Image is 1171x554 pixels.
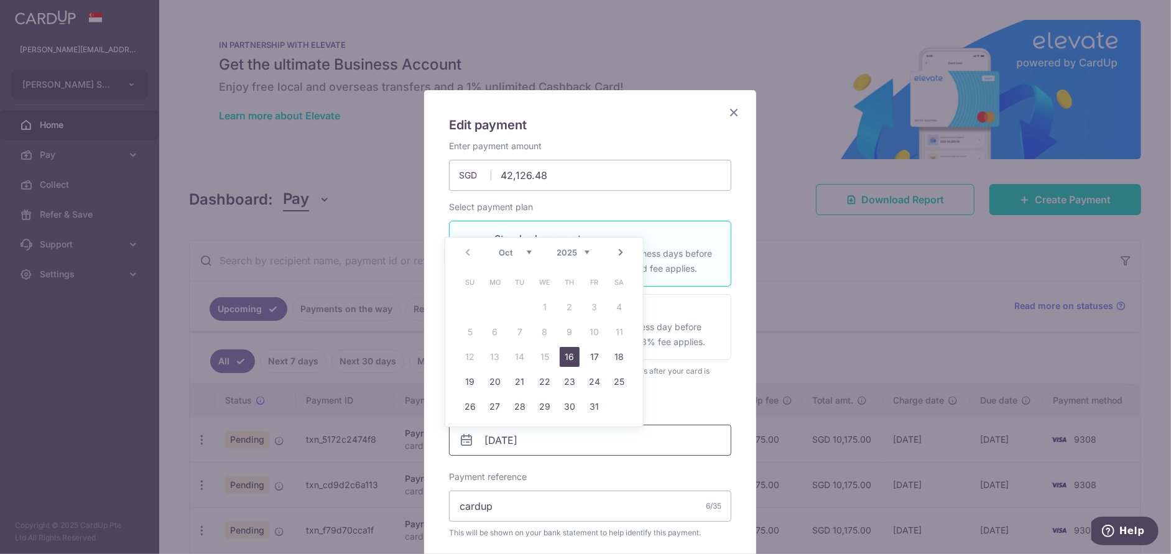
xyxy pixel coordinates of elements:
span: Monday [485,272,505,292]
span: Friday [585,272,604,292]
a: 21 [510,372,530,392]
a: 27 [485,397,505,417]
input: DD / MM / YYYY [449,425,731,456]
input: 0.00 [449,160,731,191]
span: Sunday [460,272,480,292]
span: Tuesday [510,272,530,292]
span: Wednesday [535,272,555,292]
a: 24 [585,372,604,392]
label: Payment reference [449,471,527,483]
a: 16 [560,347,580,367]
span: SGD [459,169,491,182]
span: Thursday [560,272,580,292]
a: 30 [560,397,580,417]
a: 29 [535,397,555,417]
iframe: Opens a widget where you can find more information [1091,517,1159,548]
a: Next [613,245,628,260]
a: 22 [535,372,555,392]
a: 23 [560,372,580,392]
a: 25 [609,372,629,392]
label: Select payment plan [449,201,533,213]
span: Saturday [609,272,629,292]
span: This will be shown on your bank statement to help identify this payment. [449,527,731,539]
a: 31 [585,397,604,417]
a: 18 [609,347,629,367]
button: Close [726,105,741,120]
a: 28 [510,397,530,417]
a: 19 [460,372,480,392]
a: 17 [585,347,604,367]
label: Enter payment amount [449,140,542,152]
a: 26 [460,397,480,417]
h5: Edit payment [449,115,731,135]
a: 20 [485,372,505,392]
div: 6/35 [706,500,721,512]
p: Standard payment [494,231,716,246]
